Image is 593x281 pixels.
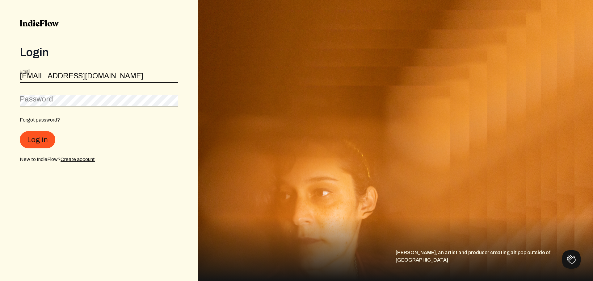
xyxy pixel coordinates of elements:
[20,94,53,104] label: Password
[395,249,593,281] div: [PERSON_NAME], an artist and producer creating alt pop outside of [GEOGRAPHIC_DATA]
[20,46,178,59] div: Login
[61,157,95,162] a: Create account
[20,20,59,27] img: indieflow-logo-black.svg
[20,68,30,75] label: Email
[562,250,581,269] iframe: Toggle Customer Support
[20,131,55,148] button: Log in
[20,156,178,163] div: New to IndieFlow?
[20,117,60,122] a: Forgot password?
